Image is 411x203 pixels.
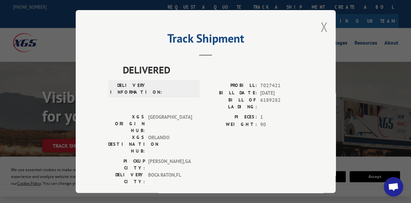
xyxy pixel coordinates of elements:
label: DELIVERY CITY: [108,171,145,185]
span: [DATE] [260,89,303,97]
span: 90 [260,121,303,129]
button: Close modal [320,18,328,35]
span: [GEOGRAPHIC_DATA] [148,114,192,134]
label: PIECES: [206,114,257,121]
span: [PERSON_NAME] , GA [148,158,192,171]
label: BILL DATE: [206,89,257,97]
span: 1 [260,114,303,121]
h2: Track Shipment [108,34,303,46]
label: PICKUP CITY: [108,158,145,171]
label: XGS DESTINATION HUB: [108,134,145,155]
label: DELIVERY INFORMATION: [110,82,147,96]
span: 6189282 [260,97,303,110]
label: WEIGHT: [206,121,257,129]
span: 7027421 [260,82,303,89]
div: Open chat [384,177,403,196]
span: ORLANDO [148,134,192,155]
span: BOCA RATON , FL [148,171,192,185]
span: DELIVERED [123,62,303,77]
label: BILL OF LADING: [206,97,257,110]
label: XGS ORIGIN HUB: [108,114,145,134]
label: PROBILL: [206,82,257,89]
